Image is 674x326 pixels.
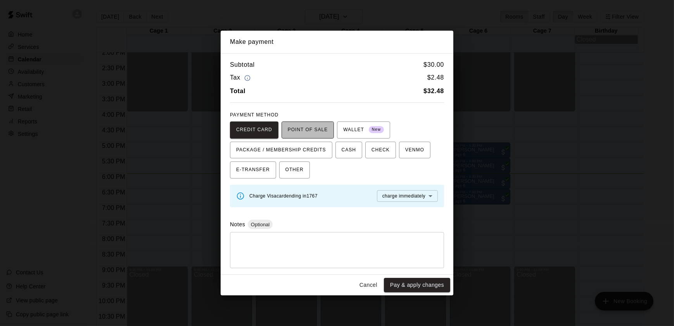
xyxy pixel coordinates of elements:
span: PACKAGE / MEMBERSHIP CREDITS [236,144,326,156]
button: CHECK [365,142,396,159]
h6: $ 2.48 [427,73,444,83]
label: Notes [230,221,245,227]
span: OTHER [285,164,304,176]
span: Charge Visa card ending in 1767 [249,193,318,199]
h6: Tax [230,73,252,83]
button: OTHER [279,161,310,179]
button: WALLET New [337,121,390,139]
button: POINT OF SALE [282,121,334,139]
span: PAYMENT METHOD [230,112,278,118]
span: New [369,125,384,135]
span: charge immediately [382,193,425,199]
span: POINT OF SALE [288,124,328,136]
button: Cancel [356,278,381,292]
button: VENMO [399,142,430,159]
span: WALLET [343,124,384,136]
span: CASH [342,144,356,156]
span: CHECK [372,144,390,156]
span: E-TRANSFER [236,164,270,176]
button: CASH [335,142,362,159]
h2: Make payment [221,31,453,53]
b: Total [230,88,245,94]
button: Pay & apply changes [384,278,450,292]
button: E-TRANSFER [230,161,276,179]
span: Optional [248,222,273,227]
h6: Subtotal [230,60,255,70]
span: VENMO [405,144,424,156]
b: $ 32.48 [423,88,444,94]
h6: $ 30.00 [423,60,444,70]
span: CREDIT CARD [236,124,272,136]
button: CREDIT CARD [230,121,278,139]
button: PACKAGE / MEMBERSHIP CREDITS [230,142,332,159]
